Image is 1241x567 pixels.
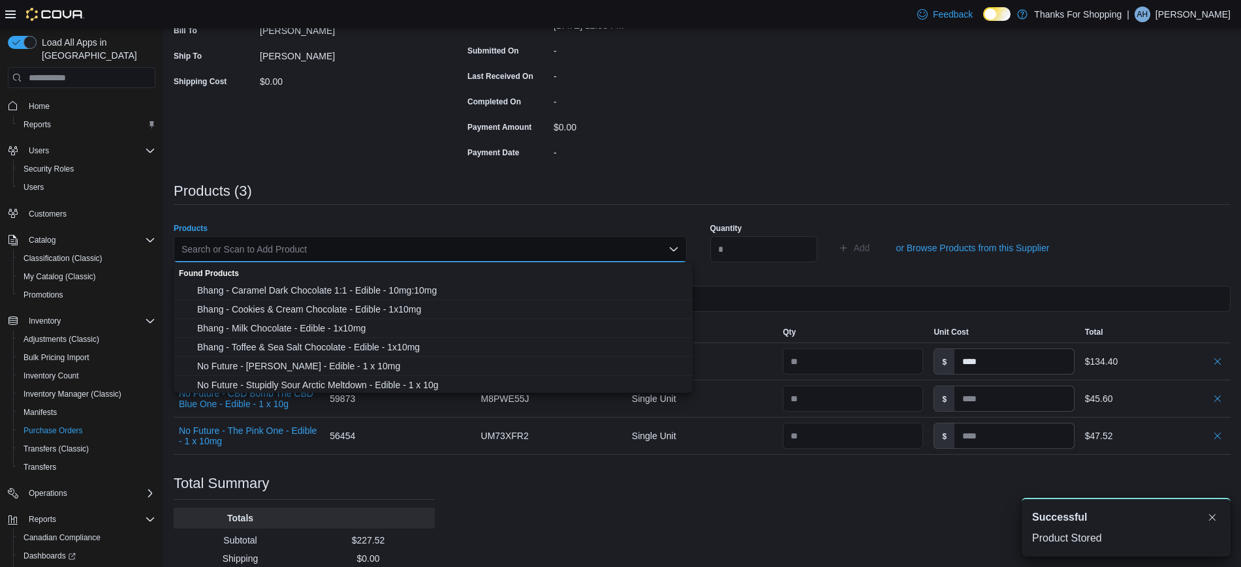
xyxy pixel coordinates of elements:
span: M8PWE55J [481,391,529,406]
button: Adjustments (Classic) [13,330,161,348]
button: Security Roles [13,160,161,178]
span: Inventory Manager (Classic) [18,386,155,402]
span: No Future - [PERSON_NAME] - Edible - 1 x 10mg [197,360,685,373]
a: Bulk Pricing Import [18,350,95,365]
p: | [1127,7,1129,22]
span: Canadian Compliance [18,530,155,545]
span: Adjustments (Classic) [18,331,155,347]
button: Bhang - Toffee & Sea Salt Chocolate - Edible - 1x10mg [174,338,693,357]
span: Transfers [24,462,56,472]
label: Completed On [467,97,521,107]
button: Users [13,178,161,196]
button: No Future - CBD Bomb The CBD Blue One - Edible - 1 x 10g [179,388,319,409]
div: $0.00 [554,117,729,132]
span: UM73XFR2 [481,428,529,444]
span: Dashboards [18,548,155,564]
p: Thanks For Shopping [1034,7,1122,22]
span: Transfers (Classic) [24,444,89,454]
button: Manifests [13,403,161,421]
span: Security Roles [24,164,74,174]
span: Dashboards [24,551,76,561]
button: Bhang - Cookies & Cream Chocolate - Edible - 1x10mg [174,300,693,319]
div: [PERSON_NAME] [260,20,435,36]
button: No Future - Fatty Patty - Edible - 1 x 10mg [174,357,693,376]
span: Bhang - Caramel Dark Chocolate 1:1 - Edible - 10mg:10mg [197,284,685,297]
div: [PERSON_NAME] [260,46,435,61]
button: Customers [3,204,161,223]
div: $0.00 [260,71,435,87]
a: Dashboards [13,547,161,565]
span: Inventory [24,313,155,329]
button: Home [3,96,161,115]
span: Transfers (Classic) [18,441,155,457]
button: Reports [3,510,161,529]
a: Feedback [912,1,978,27]
span: Inventory [29,316,61,326]
a: Inventory Manager (Classic) [18,386,127,402]
span: No Future - Stupidly Sour Arctic Meltdown - Edible - 1 x 10g [197,378,685,391]
button: Bhang - Caramel Dark Chocolate 1:1 - Edible - 10mg:10mg [174,281,693,300]
button: Transfers (Classic) [13,440,161,458]
div: - [554,142,729,158]
button: Catalog [3,231,161,249]
h3: Total Summary [174,476,270,491]
span: Inventory Count [18,368,155,384]
p: [PERSON_NAME] [1155,7,1231,22]
div: - [554,66,729,82]
a: Manifests [18,405,62,420]
span: Customers [29,209,67,219]
h3: Products (3) [174,183,252,199]
span: My Catalog (Classic) [24,271,96,282]
span: Canadian Compliance [24,532,101,543]
label: $ [934,349,954,374]
span: Total [1085,327,1103,337]
button: Inventory [24,313,66,329]
span: Purchase Orders [24,425,83,436]
span: Users [29,146,49,156]
div: $47.52 [1085,428,1225,444]
button: Close list of options [668,244,679,254]
span: Users [24,143,155,159]
span: Inventory Count [24,371,79,381]
span: Customers [24,206,155,222]
span: Add [854,241,870,254]
div: - [554,40,729,56]
span: Classification (Classic) [18,251,155,266]
span: AH [1137,7,1148,22]
a: Adjustments (Classic) [18,331,104,347]
button: Promotions [13,286,161,304]
span: Manifests [18,405,155,420]
button: Purchase Orders [13,421,161,440]
span: Qty [783,327,796,337]
span: Promotions [24,290,63,300]
label: Payment Date [467,147,519,158]
span: Operations [24,485,155,501]
button: Add [833,235,875,261]
a: Users [18,179,49,195]
a: Promotions [18,287,69,303]
span: Home [29,101,50,112]
a: Transfers (Classic) [18,441,94,457]
div: Single Unit [627,423,778,449]
div: Product Stored [1032,530,1220,546]
button: Qty [778,322,928,343]
span: Bulk Pricing Import [24,352,89,363]
p: Shipping [179,552,302,565]
a: Transfers [18,459,61,475]
button: Users [3,142,161,160]
span: Successful [1032,510,1087,525]
label: Products [174,223,208,234]
span: Promotions [18,287,155,303]
button: Operations [3,484,161,502]
div: Single Unit [627,386,778,412]
button: Inventory Count [13,367,161,385]
span: Reports [29,514,56,525]
a: Canadian Compliance [18,530,106,545]
button: No Future - Stupidly Sour Arctic Meltdown - Edible - 1 x 10g [174,376,693,395]
span: Transfers [18,459,155,475]
label: $ [934,423,954,448]
input: Dark Mode [983,7,1011,21]
span: Home [24,97,155,114]
span: Reports [18,117,155,132]
a: Purchase Orders [18,423,88,438]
